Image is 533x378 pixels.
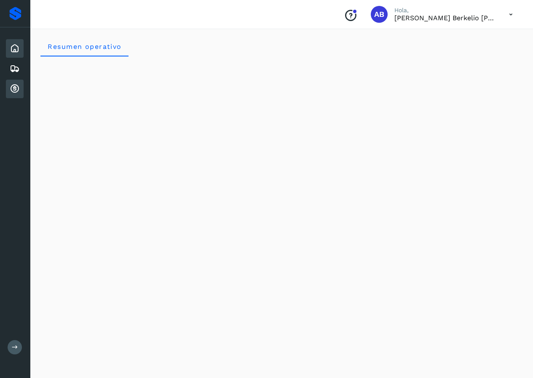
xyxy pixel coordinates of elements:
[47,43,122,51] span: Resumen operativo
[394,14,496,22] p: Arturo Berkelio Martinez Hernández
[6,80,24,98] div: Cuentas por cobrar
[394,7,496,14] p: Hola,
[6,39,24,58] div: Inicio
[6,59,24,78] div: Embarques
